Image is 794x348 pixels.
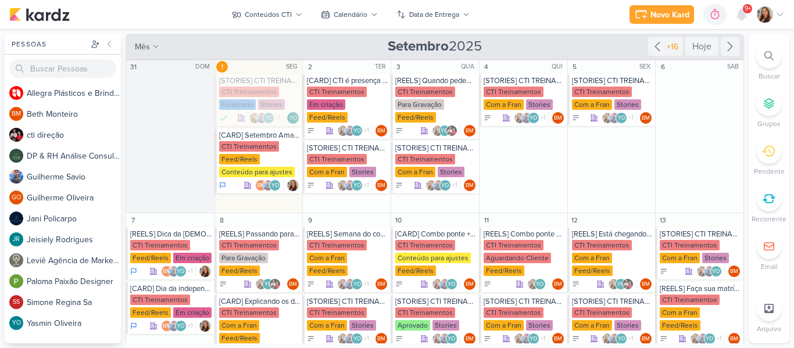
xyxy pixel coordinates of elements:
img: cti direção [9,128,23,142]
div: Simone Regina Sa [9,295,23,309]
div: Com a Fran [572,99,612,110]
div: [STORIES] CTI TREINAMENTOS [484,297,565,306]
div: Responsável: Beth Monteiro [640,112,652,124]
div: Beth Monteiro [464,180,475,191]
div: [STORIES] CTI TREINAMENTOS [572,297,653,306]
img: Jani Policarpo [9,211,23,225]
div: [STORIES] CTI TREINAMENTOS [484,76,565,85]
div: Colaboradores: Franciluce Carvalho, Guilherme Savio, Yasmin Oliveira, cti direção [337,125,372,137]
div: Em criação [173,307,212,318]
div: 11 [481,214,492,226]
div: CTI Treinamentos [307,154,367,164]
p: YO [441,183,449,189]
p: YO [448,282,455,288]
div: SEX [639,62,654,71]
div: Aprovado [395,320,430,331]
p: YO [12,320,21,327]
div: A l l e g r a P l á s t i c o s e B r i n d e s P e r s o n a l i z a d o s [27,87,121,99]
p: BM [466,183,474,189]
p: BM [257,183,265,189]
div: Colaboradores: Beth Monteiro, Guilherme Savio, Yasmin Oliveira [255,180,284,191]
div: Stories [349,320,376,331]
div: [CARD] Dia da independência [130,284,212,293]
div: 6 [657,61,668,73]
div: Stories [614,99,641,110]
p: BM [642,116,650,121]
div: Para Gravação [219,253,268,263]
div: Yasmin Oliveira [351,125,363,137]
div: 8 [216,214,228,226]
div: Responsável: Beth Monteiro [552,112,564,124]
div: S i m o n e R e g i n a S a [27,296,121,308]
div: Em Andamento [219,181,226,190]
div: Beth Monteiro [552,112,564,124]
div: CTI Treinamentos [219,87,279,97]
p: Recorrente [752,214,786,224]
div: CTI Treinamentos [572,240,632,250]
div: J e i s i e l y R o d r i g u e s [27,234,121,246]
span: +1 [363,126,369,135]
div: CTI Treinamentos [484,87,543,97]
div: A Fazer [395,280,403,288]
img: Franciluce Carvalho [432,278,444,290]
div: Stories [526,99,553,110]
input: Buscar Pessoas [9,59,116,78]
div: Yasmin Oliveira [528,112,539,124]
div: Stories [526,320,553,331]
div: Beth Monteiro [375,125,387,137]
div: Beth Monteiro [287,278,299,290]
div: [REELS] Combo ponte + empilhadeira [484,229,565,239]
div: A Fazer [572,114,580,122]
div: Responsável: Franciluce Carvalho [199,266,211,277]
div: SEG [286,62,301,71]
img: Guilherme Savio [521,112,532,124]
div: Beth Monteiro [9,107,23,121]
div: [CARD] CTI é presença confirmada no "TUDO NOSSO FESTIVAL ROOTS EDITION" no Shopping Pátio Pinda [307,76,388,85]
div: Responsável: Beth Monteiro [464,180,475,191]
p: YO [271,183,279,189]
div: 13 [657,214,668,226]
p: BM [466,128,474,134]
div: A Fazer [484,114,492,122]
div: CTI Treinamentos [219,141,279,152]
div: CTI Treinamentos [219,240,279,250]
div: Colaboradores: Beth Monteiro, Guilherme Savio, Yasmin Oliveira, cti direção [161,266,196,277]
img: Franciluce Carvalho [337,125,349,137]
div: 10 [392,214,404,226]
div: [CARD] Setembro Amarelo [219,131,301,140]
div: P a l o m a P a i x ã o D e s i g n e r [27,275,121,288]
div: 3 [392,61,404,73]
p: BM [730,269,738,275]
div: [STORIES] CTI TREINAMENTOS [660,229,741,239]
div: QUI [552,62,566,71]
div: Yasmin Oliveira [269,180,281,191]
p: BM [289,282,297,288]
div: Stories [702,253,729,263]
div: Com a Fran [484,320,524,331]
div: 9 [304,214,316,226]
p: YO [617,282,625,288]
div: Colaboradores: Franciluce Carvalho, Guilherme Savio, Yasmin Oliveira [696,266,725,277]
div: [STORIES] CTI TREINAMENTOS [307,143,388,153]
div: Yasmin Oliveira [615,278,627,290]
div: A Fazer [307,181,315,189]
div: Feed/Reels [219,154,260,164]
div: Yasmin Oliveira [351,278,363,290]
img: Franciluce Carvalho [287,180,299,191]
div: A Fazer [660,267,668,275]
div: Stories [258,99,285,110]
div: Responsável: Beth Monteiro [375,125,387,137]
div: CTI Treinamentos [572,307,632,318]
div: Colaboradores: Franciluce Carvalho, Guilherme Savio, Yasmin Oliveira, cti direção [425,180,460,191]
div: Finalizado [219,112,228,124]
p: BM [377,128,385,134]
span: +1 [187,267,193,276]
img: Guilherme Savio [344,125,356,137]
div: Com a Fran [307,167,347,177]
div: CTI Treinamentos [219,307,279,318]
div: Yasmin Oliveira [534,278,546,290]
div: Feed/Reels [395,112,436,123]
img: Guilherme Savio [432,180,444,191]
div: 4 [481,61,492,73]
div: Colaboradores: Franciluce Carvalho, Yasmin Oliveira, cti direção [255,278,284,290]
